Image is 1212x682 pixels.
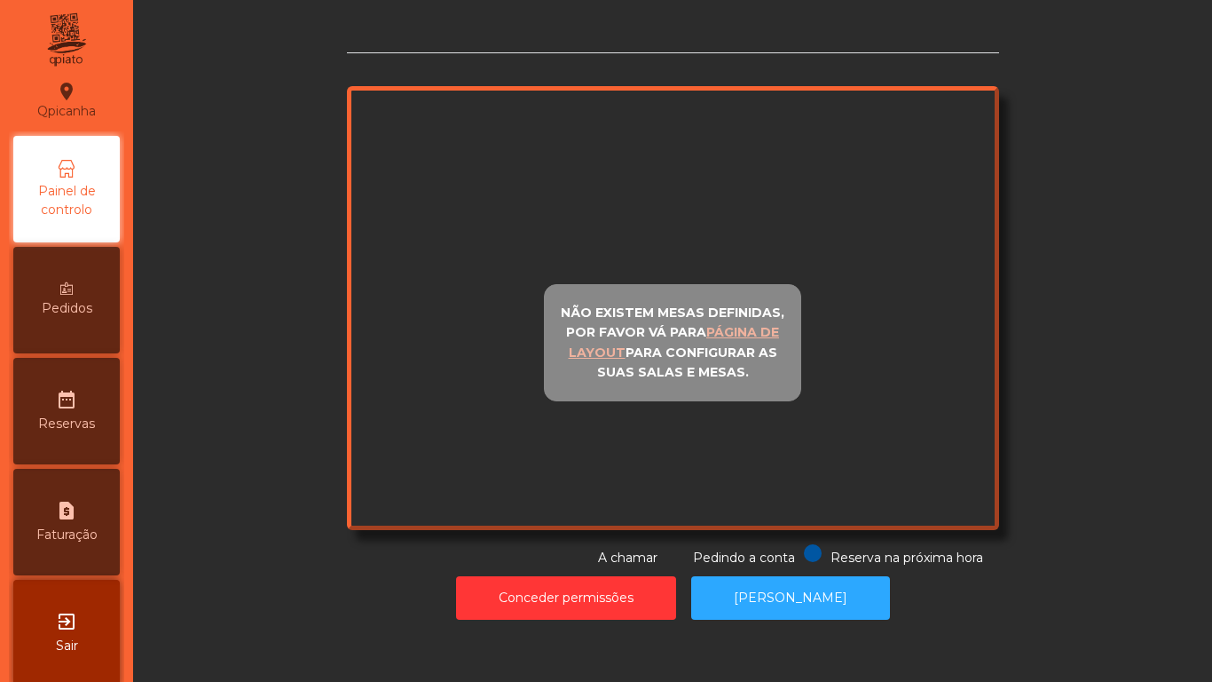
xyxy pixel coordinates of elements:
[56,500,77,521] i: request_page
[56,81,77,102] i: location_on
[691,576,890,620] button: [PERSON_NAME]
[830,550,983,566] span: Reserva na próxima hora
[36,526,98,544] span: Faturação
[598,550,657,566] span: A chamar
[456,576,676,620] button: Conceder permissões
[552,303,793,383] p: Não existem mesas definidas, por favor vá para para configurar as suas salas e mesas.
[18,182,115,219] span: Painel de controlo
[42,299,92,318] span: Pedidos
[44,9,88,71] img: qpiato
[56,389,77,410] i: date_range
[693,550,795,566] span: Pedindo a conta
[38,415,95,433] span: Reservas
[569,324,780,361] u: página de layout
[56,637,78,655] span: Sair
[37,78,96,123] div: Qpicanha
[56,611,77,632] i: exit_to_app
